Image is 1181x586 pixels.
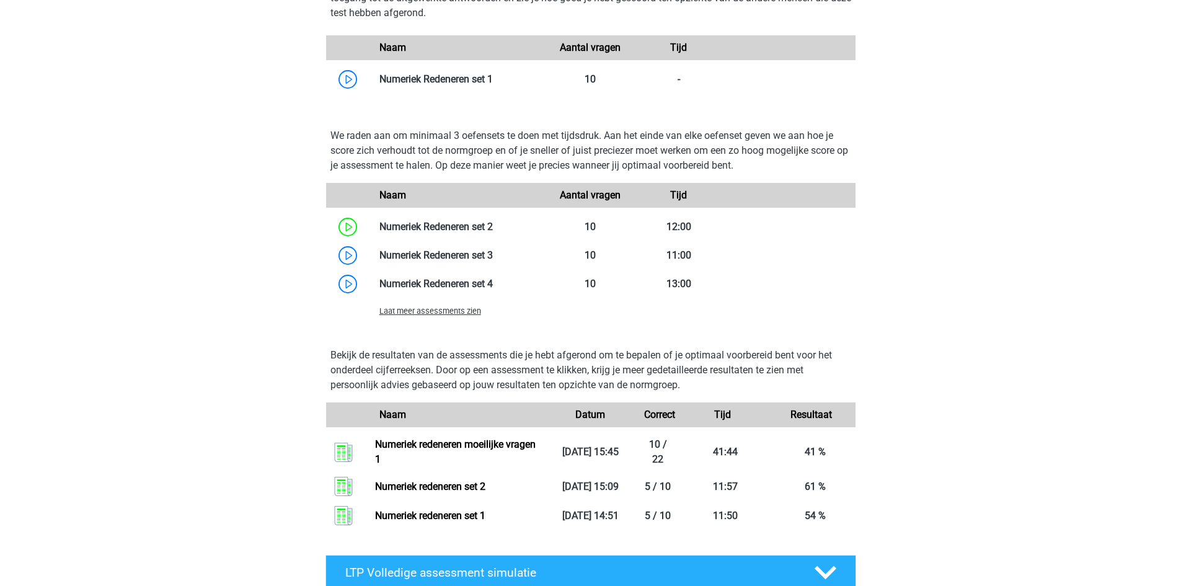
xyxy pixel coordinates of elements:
[379,306,481,316] span: Laat meer assessments zien
[679,407,767,422] div: Tijd
[330,128,851,173] p: We raden aan om minimaal 3 oefensets te doen met tijdsdruk. Aan het einde van elke oefenset geven...
[546,407,634,422] div: Datum
[370,188,547,203] div: Naam
[370,248,547,263] div: Numeriek Redeneren set 3
[635,188,723,203] div: Tijd
[375,481,485,492] a: Numeriek redeneren set 2
[375,438,536,465] a: Numeriek redeneren moeilijke vragen 1
[375,510,485,522] a: Numeriek redeneren set 1
[767,407,855,422] div: Resultaat
[345,566,794,580] h4: LTP Volledige assessment simulatie
[370,407,547,422] div: Naam
[635,40,723,55] div: Tijd
[370,72,547,87] div: Numeriek Redeneren set 1
[370,277,547,291] div: Numeriek Redeneren set 4
[330,348,851,393] p: Bekijk de resultaten van de assessments die je hebt afgerond om te bepalen of je optimaal voorber...
[635,407,679,422] div: Correct
[370,220,547,234] div: Numeriek Redeneren set 2
[546,188,634,203] div: Aantal vragen
[370,40,547,55] div: Naam
[546,40,634,55] div: Aantal vragen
